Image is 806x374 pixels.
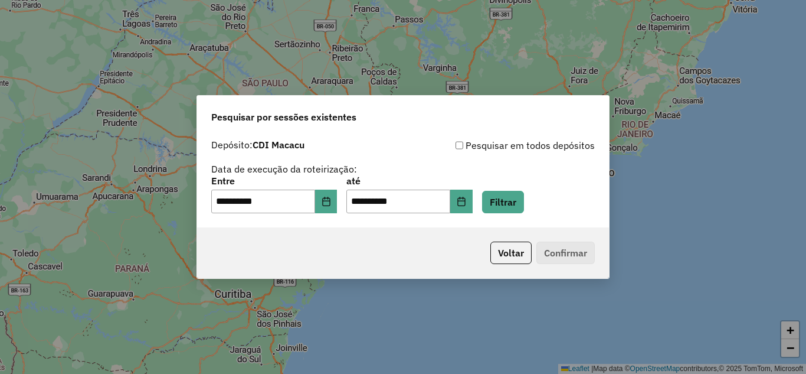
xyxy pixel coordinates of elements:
[450,190,473,213] button: Choose Date
[482,191,524,213] button: Filtrar
[253,139,304,151] strong: CDI Macacu
[346,174,472,188] label: até
[211,110,356,124] span: Pesquisar por sessões existentes
[211,162,357,176] label: Data de execução da roteirização:
[211,138,304,152] label: Depósito:
[490,242,532,264] button: Voltar
[211,174,337,188] label: Entre
[315,190,338,213] button: Choose Date
[403,138,595,152] div: Pesquisar em todos depósitos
